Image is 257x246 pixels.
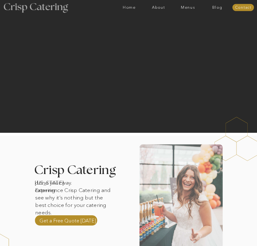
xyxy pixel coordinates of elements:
[34,164,126,177] h3: Crisp Catering
[35,179,79,185] h1: [US_STATE] catering
[39,217,96,224] a: Get a Free Quote [DATE]
[144,5,173,10] a: About
[203,5,232,10] a: Blog
[115,5,144,10] a: Home
[232,6,254,10] a: Contact
[173,5,203,10] a: Menus
[35,179,113,206] p: done your way. Experience Crisp Catering and see why it’s nothing but the best choice for your ca...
